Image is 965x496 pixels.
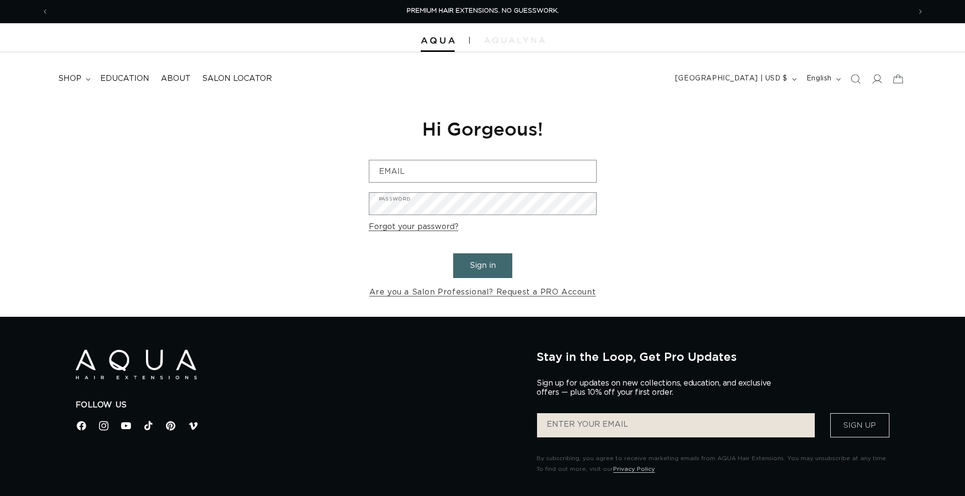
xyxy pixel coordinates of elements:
span: English [807,74,832,84]
summary: shop [52,68,95,90]
summary: Search [845,68,866,90]
h2: Follow Us [76,400,522,410]
button: Next announcement [910,2,931,21]
button: English [801,70,845,88]
img: aqualyna.com [484,37,545,43]
a: Are you a Salon Professional? Request a PRO Account [369,285,596,299]
input: Email [369,160,596,182]
span: shop [58,74,81,84]
h1: Hi Gorgeous! [369,117,597,140]
button: Sign in [453,253,512,278]
a: Forgot your password? [369,220,459,234]
span: About [161,74,190,84]
img: Aqua Hair Extensions [421,37,455,44]
span: Salon Locator [202,74,272,84]
a: Education [95,68,155,90]
button: Sign Up [830,413,889,437]
span: PREMIUM HAIR EXTENSIONS. NO GUESSWORK. [407,8,559,14]
span: Education [100,74,149,84]
a: Privacy Policy [613,466,655,472]
span: [GEOGRAPHIC_DATA] | USD $ [675,74,788,84]
h2: Stay in the Loop, Get Pro Updates [537,350,889,363]
a: About [155,68,196,90]
input: ENTER YOUR EMAIL [537,413,814,437]
button: Previous announcement [34,2,56,21]
a: Salon Locator [196,68,278,90]
p: Sign up for updates on new collections, education, and exclusive offers — plus 10% off your first... [537,379,779,397]
p: By subscribing, you agree to receive marketing emails from AQUA Hair Extensions. You may unsubscr... [537,453,889,474]
img: Aqua Hair Extensions [76,350,197,379]
button: [GEOGRAPHIC_DATA] | USD $ [669,70,801,88]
